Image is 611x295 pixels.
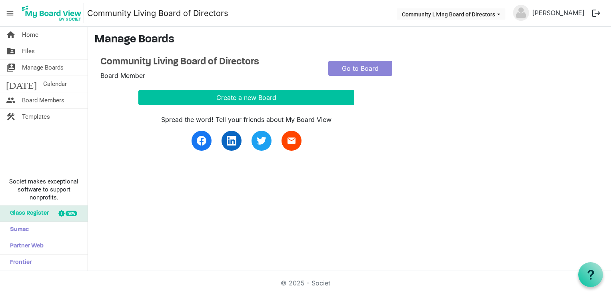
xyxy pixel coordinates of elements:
h3: Manage Boards [94,33,605,47]
img: My Board View Logo [20,3,84,23]
img: linkedin.svg [227,136,236,146]
a: Go to Board [328,61,392,76]
span: [DATE] [6,76,37,92]
span: Societ makes exceptional software to support nonprofits. [4,177,84,201]
img: facebook.svg [197,136,206,146]
button: logout [588,5,605,22]
span: Templates [22,109,50,125]
a: My Board View Logo [20,3,87,23]
a: email [282,131,302,151]
span: Home [22,27,38,43]
a: © 2025 - Societ [281,279,330,287]
span: Manage Boards [22,60,64,76]
button: Create a new Board [138,90,354,105]
span: email [287,136,296,146]
span: Glass Register [6,205,49,221]
span: Frontier [6,255,32,271]
img: twitter.svg [257,136,266,146]
div: Spread the word! Tell your friends about My Board View [138,115,354,124]
span: Board Member [100,72,145,80]
span: Sumac [6,222,29,238]
span: Partner Web [6,238,44,254]
span: Board Members [22,92,64,108]
a: Community Living Board of Directors [87,5,228,21]
span: menu [2,6,18,21]
button: Community Living Board of Directors dropdownbutton [397,8,505,20]
span: home [6,27,16,43]
a: Community Living Board of Directors [100,56,316,68]
span: folder_shared [6,43,16,59]
span: Calendar [43,76,67,92]
span: switch_account [6,60,16,76]
div: new [66,211,77,216]
span: Files [22,43,35,59]
span: construction [6,109,16,125]
span: people [6,92,16,108]
img: no-profile-picture.svg [513,5,529,21]
a: [PERSON_NAME] [529,5,588,21]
